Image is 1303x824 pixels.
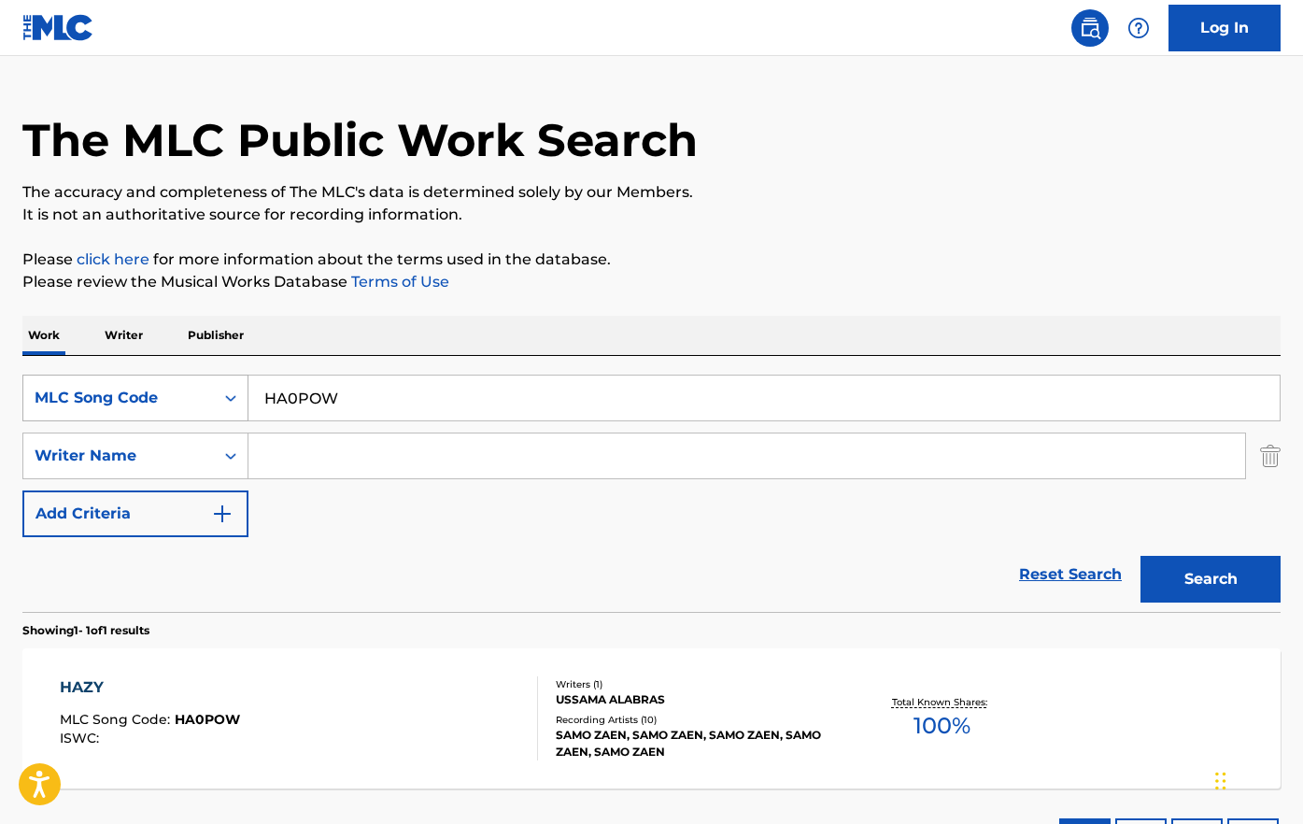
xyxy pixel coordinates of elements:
[211,503,234,525] img: 9d2ae6d4665cec9f34b9.svg
[1127,17,1150,39] img: help
[35,445,203,467] div: Writer Name
[175,711,240,728] span: HA0POW
[1210,734,1303,824] iframe: Chat Widget
[77,250,149,268] a: click here
[1168,5,1281,51] a: Log In
[22,204,1281,226] p: It is not an authoritative source for recording information.
[60,676,240,699] div: HAZY
[1120,9,1157,47] div: Help
[1215,753,1226,809] div: Drag
[914,709,970,743] span: 100 %
[1260,433,1281,479] img: Delete Criterion
[22,271,1281,293] p: Please review the Musical Works Database
[60,730,104,746] span: ISWC :
[1010,554,1131,595] a: Reset Search
[347,273,449,291] a: Terms of Use
[22,622,149,639] p: Showing 1 - 1 of 1 results
[1140,556,1281,603] button: Search
[556,727,837,760] div: SAMO ZAEN, SAMO ZAEN, SAMO ZAEN, SAMO ZAEN, SAMO ZAEN
[556,691,837,708] div: USSAMA ALABRAS
[1071,9,1109,47] a: Public Search
[22,14,94,41] img: MLC Logo
[60,711,175,728] span: MLC Song Code :
[182,316,249,355] p: Publisher
[556,713,837,727] div: Recording Artists ( 10 )
[22,181,1281,204] p: The accuracy and completeness of The MLC's data is determined solely by our Members.
[22,316,65,355] p: Work
[22,490,248,537] button: Add Criteria
[35,387,203,409] div: MLC Song Code
[892,695,992,709] p: Total Known Shares:
[22,249,1281,271] p: Please for more information about the terms used in the database.
[99,316,149,355] p: Writer
[556,677,837,691] div: Writers ( 1 )
[22,112,698,168] h1: The MLC Public Work Search
[22,375,1281,612] form: Search Form
[1079,17,1101,39] img: search
[22,648,1281,788] a: HAZYMLC Song Code:HA0POWISWC:Writers (1)USSAMA ALABRASRecording Artists (10)SAMO ZAEN, SAMO ZAEN,...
